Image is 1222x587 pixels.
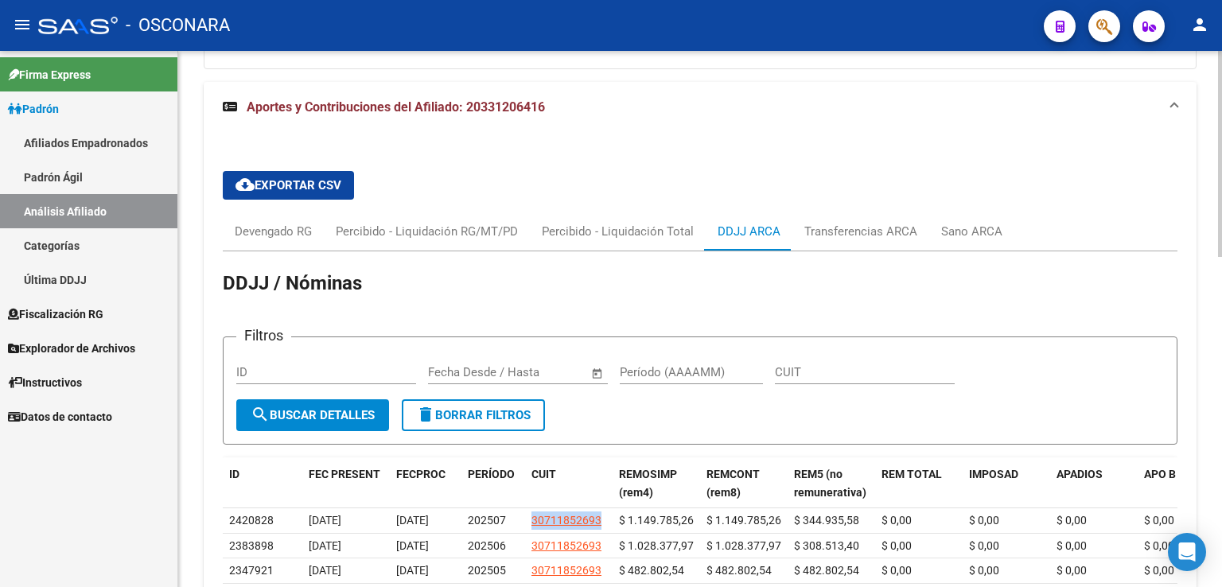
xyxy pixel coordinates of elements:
button: Borrar Filtros [402,399,545,431]
datatable-header-cell: REMOSIMP (rem4) [613,457,700,510]
span: Datos de contacto [8,408,112,426]
span: Instructivos [8,374,82,391]
span: $ 0,00 [969,564,999,577]
div: Open Intercom Messenger [1168,533,1206,571]
datatable-header-cell: FECPROC [390,457,461,510]
span: Explorador de Archivos [8,340,135,357]
span: $ 0,00 [1144,564,1174,577]
span: $ 0,00 [1057,539,1087,552]
div: Percibido - Liquidación Total [542,223,694,240]
datatable-header-cell: CUIT [525,457,613,510]
div: Percibido - Liquidación RG/MT/PD [336,223,518,240]
span: CUIT [531,468,556,480]
mat-icon: cloud_download [235,175,255,194]
span: $ 0,00 [881,564,912,577]
span: $ 1.149.785,26 [706,514,781,527]
input: End date [494,365,571,379]
datatable-header-cell: IMPOSAD [963,457,1050,510]
span: 202507 [468,514,506,527]
span: $ 482.802,54 [794,564,859,577]
span: FECPROC [396,468,446,480]
datatable-header-cell: PERÍODO [461,457,525,510]
span: [DATE] [309,514,341,527]
span: 30711852693 [531,564,601,577]
span: $ 308.513,40 [794,539,859,552]
span: APADIOS [1057,468,1103,480]
span: REM TOTAL [881,468,942,480]
input: Start date [428,365,480,379]
span: Borrar Filtros [416,408,531,422]
div: Transferencias ARCA [804,223,917,240]
mat-icon: search [251,405,270,424]
span: $ 0,00 [1057,514,1087,527]
span: FEC PRESENT [309,468,380,480]
span: $ 0,00 [969,514,999,527]
datatable-header-cell: REM5 (no remunerativa) [788,457,875,510]
button: Open calendar [589,364,607,383]
span: $ 0,00 [881,539,912,552]
span: $ 344.935,58 [794,514,859,527]
span: REM5 (no remunerativa) [794,468,866,499]
span: DDJJ / Nóminas [223,272,362,294]
span: PERÍODO [468,468,515,480]
span: REMCONT (rem8) [706,468,760,499]
button: Exportar CSV [223,171,354,200]
span: $ 0,00 [969,539,999,552]
span: $ 482.802,54 [619,564,684,577]
mat-expansion-panel-header: Aportes y Contribuciones del Afiliado: 20331206416 [204,82,1197,133]
div: Devengado RG [235,223,312,240]
datatable-header-cell: ID [223,457,302,510]
span: [DATE] [309,539,341,552]
span: [DATE] [309,564,341,577]
span: Buscar Detalles [251,408,375,422]
datatable-header-cell: REM TOTAL [875,457,963,510]
datatable-header-cell: REMCONT (rem8) [700,457,788,510]
mat-icon: menu [13,15,32,34]
span: 202505 [468,564,506,577]
div: Sano ARCA [941,223,1002,240]
div: DDJJ ARCA [718,223,780,240]
h3: Filtros [236,325,291,347]
span: REMOSIMP (rem4) [619,468,677,499]
span: $ 482.802,54 [706,564,772,577]
mat-icon: person [1190,15,1209,34]
span: $ 1.028.377,97 [619,539,694,552]
span: Firma Express [8,66,91,84]
span: $ 0,00 [1057,564,1087,577]
span: 30711852693 [531,514,601,527]
span: 2420828 [229,514,274,527]
datatable-header-cell: APADIOS [1050,457,1138,510]
span: $ 0,00 [881,514,912,527]
span: Padrón [8,100,59,118]
span: 2383898 [229,539,274,552]
span: [DATE] [396,514,429,527]
span: $ 1.149.785,26 [619,514,694,527]
span: Exportar CSV [235,178,341,192]
span: $ 0,00 [1144,539,1174,552]
span: IMPOSAD [969,468,1018,480]
span: 30711852693 [531,539,601,552]
span: ID [229,468,239,480]
span: APO B SOC [1144,468,1201,480]
datatable-header-cell: FEC PRESENT [302,457,390,510]
span: [DATE] [396,564,429,577]
span: 2347921 [229,564,274,577]
span: $ 1.028.377,97 [706,539,781,552]
span: [DATE] [396,539,429,552]
span: 202506 [468,539,506,552]
mat-icon: delete [416,405,435,424]
span: - OSCONARA [126,8,230,43]
span: $ 0,00 [1144,514,1174,527]
span: Fiscalización RG [8,305,103,323]
span: Aportes y Contribuciones del Afiliado: 20331206416 [247,99,545,115]
button: Buscar Detalles [236,399,389,431]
